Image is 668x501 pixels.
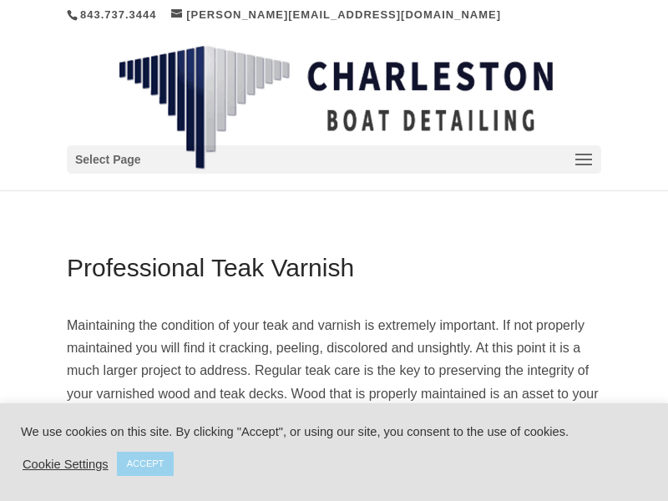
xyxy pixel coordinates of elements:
[75,150,141,170] span: Select Page
[80,8,157,21] a: 843.737.3444
[119,45,553,170] img: Charleston Boat Detailing
[67,256,601,289] h1: Professional Teak Varnish
[67,314,601,496] p: Maintaining the condition of your teak and varnish is extremely important. If not properly mainta...
[21,424,647,439] div: We use cookies on this site. By clicking "Accept", or using our site, you consent to the use of c...
[23,457,109,472] a: Cookie Settings
[171,8,501,21] a: [PERSON_NAME][EMAIL_ADDRESS][DOMAIN_NAME]
[117,452,175,476] a: ACCEPT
